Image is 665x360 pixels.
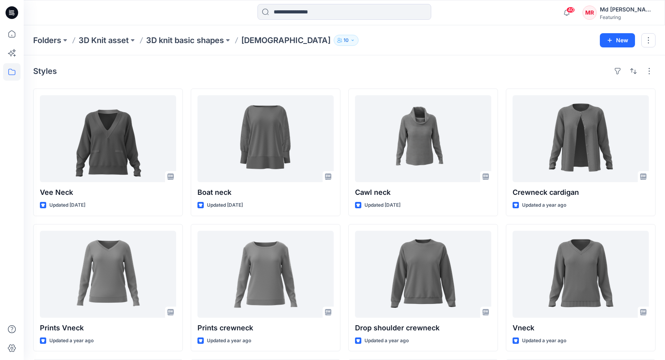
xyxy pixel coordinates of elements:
[355,95,491,182] a: Cawl neck
[600,33,635,47] button: New
[49,337,94,345] p: Updated a year ago
[522,201,566,209] p: Updated a year ago
[344,36,349,45] p: 10
[33,66,57,76] h4: Styles
[79,35,129,46] a: 3D Knit asset
[522,337,566,345] p: Updated a year ago
[513,187,649,198] p: Crewneck cardigan
[334,35,359,46] button: 10
[197,95,334,182] a: Boat neck
[600,14,655,20] div: Featuring
[355,187,491,198] p: Cawl neck
[40,187,176,198] p: Vee Neck
[582,6,597,20] div: MR
[33,35,61,46] a: Folders
[241,35,331,46] p: [DEMOGRAPHIC_DATA]
[197,322,334,334] p: Prints crewneck
[513,322,649,334] p: Vneck
[197,187,334,198] p: Boat neck
[355,231,491,318] a: Drop shoulder crewneck
[197,231,334,318] a: Prints crewneck
[566,7,575,13] span: 40
[364,337,409,345] p: Updated a year ago
[40,322,176,334] p: Prints Vneck
[513,231,649,318] a: Vneck
[513,95,649,182] a: Crewneck cardigan
[146,35,224,46] a: 3D knit basic shapes
[355,322,491,334] p: Drop shoulder crewneck
[207,201,243,209] p: Updated [DATE]
[49,201,85,209] p: Updated [DATE]
[600,5,655,14] div: Md [PERSON_NAME][DEMOGRAPHIC_DATA]
[364,201,400,209] p: Updated [DATE]
[40,231,176,318] a: Prints Vneck
[207,337,251,345] p: Updated a year ago
[40,95,176,182] a: Vee Neck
